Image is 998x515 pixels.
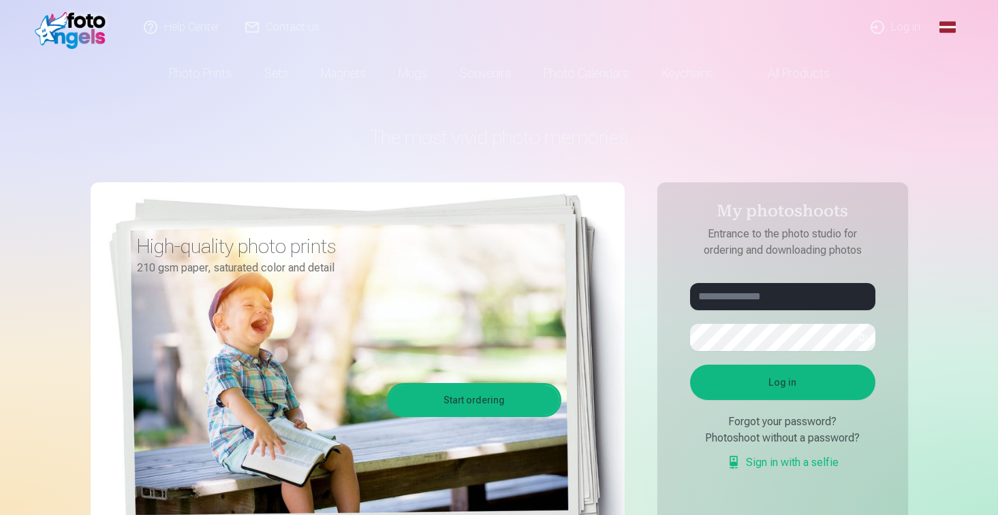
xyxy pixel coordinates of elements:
[544,66,629,80] font: Photo calendars
[891,20,920,33] font: Log in
[690,365,875,400] button: Log in
[704,227,862,256] font: Entrance to the photo studio for ordering and downloading photos
[399,66,427,80] font: Mugs
[661,66,713,80] font: Keychains
[730,54,846,93] a: All products
[527,54,645,93] a: Photo calendars
[443,54,527,93] a: Souvenirs
[717,204,848,220] font: My photoshoots
[371,125,627,149] font: The most vivid photo memories
[768,377,796,388] font: Log in
[137,234,336,258] font: High-quality photo prints
[705,431,860,444] font: Photoshoot without a password?
[727,454,839,471] a: Sign in with a selfie
[746,456,839,469] font: Sign in with a selfie
[389,385,559,415] a: Start ordering
[137,261,334,274] font: 210 gsm paper, saturated color and detail
[266,20,319,33] font: Contact us
[35,5,113,49] img: /fa1
[305,54,382,93] a: Magnets
[153,54,248,93] a: Photo prints
[443,395,505,405] font: Start ordering
[768,66,830,80] font: All products
[264,66,288,80] font: Sets
[321,66,366,80] font: Magnets
[728,415,837,428] font: Forgot your password?
[164,20,219,33] font: Help Center
[645,54,730,93] a: Keychains
[169,66,232,80] font: Photo prints
[382,54,443,93] a: Mugs
[460,66,511,80] font: Souvenirs
[248,54,305,93] a: Sets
